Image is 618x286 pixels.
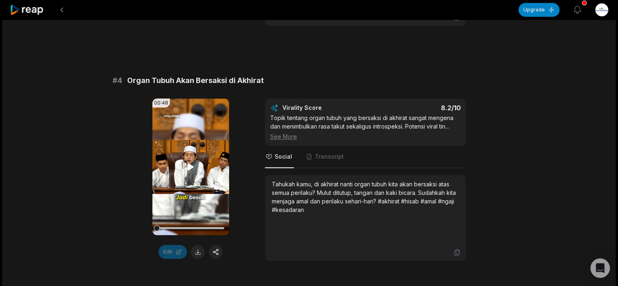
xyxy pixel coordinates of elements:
[265,146,466,168] nav: Tabs
[272,180,459,214] div: Tahukah kamu, di akhirat nanti organ tubuh kita akan bersaksi atas semua perilaku? Mulut ditutup,...
[373,104,461,112] div: 8.2 /10
[127,75,264,86] span: Organ Tubuh Akan Bersaksi di Akhirat
[113,75,122,86] span: # 4
[518,3,559,17] button: Upgrade
[158,245,187,259] button: Edit
[282,104,370,112] div: Virality Score
[152,98,229,235] video: Your browser does not support mp4 format.
[315,153,344,161] span: Transcript
[270,132,461,141] div: See More
[275,153,292,161] span: Social
[270,114,461,141] div: Topik tentang organ tubuh yang bersaksi di akhirat sangat mengena dan menimbulkan rasa takut seka...
[590,258,610,278] div: Open Intercom Messenger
